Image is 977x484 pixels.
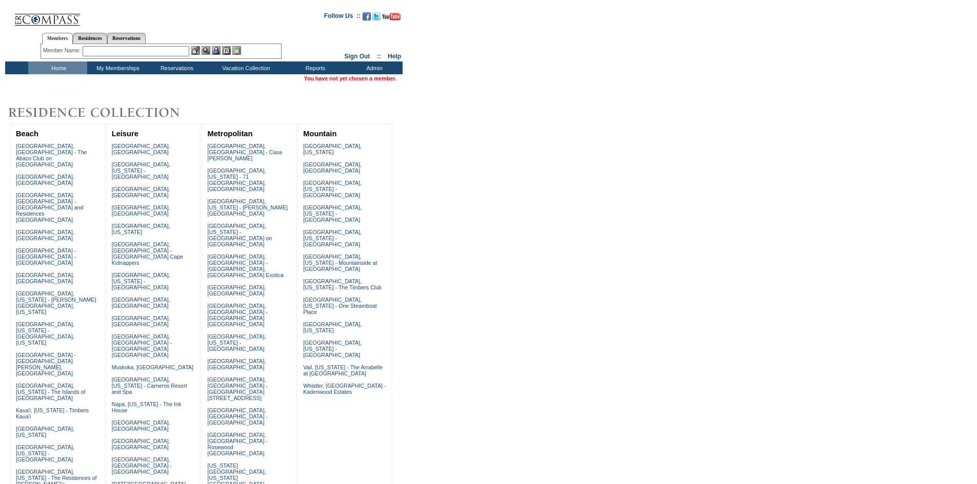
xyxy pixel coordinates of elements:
[112,161,170,180] a: [GEOGRAPHIC_DATA], [US_STATE] - [GEOGRAPHIC_DATA]
[5,102,205,123] img: Destinations by Exclusive Resorts
[303,297,377,315] a: [GEOGRAPHIC_DATA], [US_STATE] - One Steamboat Place
[107,33,146,44] a: Reservations
[16,229,74,241] a: [GEOGRAPHIC_DATA], [GEOGRAPHIC_DATA]
[303,161,362,174] a: [GEOGRAPHIC_DATA], [GEOGRAPHIC_DATA]
[207,407,267,426] a: [GEOGRAPHIC_DATA], [GEOGRAPHIC_DATA] - [GEOGRAPHIC_DATA]
[303,180,362,198] a: [GEOGRAPHIC_DATA], [US_STATE] - [GEOGRAPHIC_DATA]
[207,130,252,138] a: Metropolitan
[303,130,336,138] a: Mountain
[16,247,76,266] a: [GEOGRAPHIC_DATA] - [GEOGRAPHIC_DATA] - [GEOGRAPHIC_DATA]
[112,186,170,198] a: [GEOGRAPHIC_DATA], [GEOGRAPHIC_DATA]
[207,167,266,192] a: [GEOGRAPHIC_DATA], [US_STATE] - 71 [GEOGRAPHIC_DATA], [GEOGRAPHIC_DATA]
[372,15,381,22] a: Follow us on Twitter
[28,61,87,74] td: Home
[377,53,381,60] span: ::
[303,254,377,272] a: [GEOGRAPHIC_DATA], [US_STATE] - Mountainside at [GEOGRAPHIC_DATA]
[16,352,76,376] a: [GEOGRAPHIC_DATA] - [GEOGRAPHIC_DATA][PERSON_NAME], [GEOGRAPHIC_DATA]
[112,419,170,432] a: [GEOGRAPHIC_DATA], [GEOGRAPHIC_DATA]
[16,290,96,315] a: [GEOGRAPHIC_DATA], [US_STATE] - [PERSON_NAME][GEOGRAPHIC_DATA], [US_STATE]
[303,340,362,358] a: [GEOGRAPHIC_DATA], [US_STATE] - [GEOGRAPHIC_DATA]
[112,376,187,395] a: [GEOGRAPHIC_DATA], [US_STATE] - Carneros Resort and Spa
[285,61,344,74] td: Reports
[43,46,83,55] div: Member Name:
[324,11,361,24] td: Follow Us ::
[73,33,107,44] a: Residences
[146,61,205,74] td: Reservations
[382,13,401,20] img: Subscribe to our YouTube Channel
[16,444,74,462] a: [GEOGRAPHIC_DATA], [US_STATE] - [GEOGRAPHIC_DATA]
[363,12,371,20] img: Become our fan on Facebook
[202,46,210,55] img: View
[207,303,267,327] a: [GEOGRAPHIC_DATA], [GEOGRAPHIC_DATA] - [GEOGRAPHIC_DATA] [GEOGRAPHIC_DATA]
[207,376,267,401] a: [GEOGRAPHIC_DATA], [GEOGRAPHIC_DATA] - [GEOGRAPHIC_DATA][STREET_ADDRESS]
[16,407,89,419] a: Kaua'i, [US_STATE] - Timbers Kaua'i
[304,75,396,81] span: You have not yet chosen a member.
[207,358,266,370] a: [GEOGRAPHIC_DATA], [GEOGRAPHIC_DATA]
[112,223,170,235] a: [GEOGRAPHIC_DATA], [US_STATE]
[388,53,401,60] a: Help
[303,321,362,333] a: [GEOGRAPHIC_DATA], [US_STATE]
[191,46,200,55] img: b_edit.gif
[303,364,383,376] a: Vail, [US_STATE] - The Arrabelle at [GEOGRAPHIC_DATA]
[112,272,170,290] a: [GEOGRAPHIC_DATA], [US_STATE] - [GEOGRAPHIC_DATA]
[207,333,266,352] a: [GEOGRAPHIC_DATA], [US_STATE] - [GEOGRAPHIC_DATA]
[112,143,170,155] a: [GEOGRAPHIC_DATA], [GEOGRAPHIC_DATA]
[372,12,381,20] img: Follow us on Twitter
[16,383,86,401] a: [GEOGRAPHIC_DATA], [US_STATE] - The Islands of [GEOGRAPHIC_DATA]
[207,223,272,247] a: [GEOGRAPHIC_DATA], [US_STATE] - [GEOGRAPHIC_DATA] on [GEOGRAPHIC_DATA]
[207,198,288,217] a: [GEOGRAPHIC_DATA], [US_STATE] - [PERSON_NAME][GEOGRAPHIC_DATA]
[205,61,285,74] td: Vacation Collection
[222,46,231,55] img: Reservations
[112,401,182,413] a: Napa, [US_STATE] - The Ink House
[303,143,362,155] a: [GEOGRAPHIC_DATA], [US_STATE]
[344,53,370,60] a: Sign Out
[112,297,170,309] a: [GEOGRAPHIC_DATA], [GEOGRAPHIC_DATA]
[16,192,84,223] a: [GEOGRAPHIC_DATA], [GEOGRAPHIC_DATA] - [GEOGRAPHIC_DATA] and Residences [GEOGRAPHIC_DATA]
[42,33,73,44] a: Members
[112,438,170,450] a: [GEOGRAPHIC_DATA], [GEOGRAPHIC_DATA]
[16,272,74,284] a: [GEOGRAPHIC_DATA], [GEOGRAPHIC_DATA]
[232,46,241,55] img: b_calculator.gif
[303,229,362,247] a: [GEOGRAPHIC_DATA], [US_STATE] - [GEOGRAPHIC_DATA]
[382,15,401,22] a: Subscribe to our YouTube Channel
[14,5,81,26] img: Compass Home
[212,46,221,55] img: Impersonate
[112,315,170,327] a: [GEOGRAPHIC_DATA], [GEOGRAPHIC_DATA]
[303,383,386,395] a: Whistler, [GEOGRAPHIC_DATA] - Kadenwood Estates
[207,254,284,278] a: [GEOGRAPHIC_DATA], [GEOGRAPHIC_DATA] - [GEOGRAPHIC_DATA], [GEOGRAPHIC_DATA] Exotica
[112,456,172,475] a: [GEOGRAPHIC_DATA], [GEOGRAPHIC_DATA] - [GEOGRAPHIC_DATA]
[112,204,170,217] a: [GEOGRAPHIC_DATA], [GEOGRAPHIC_DATA]
[303,278,382,290] a: [GEOGRAPHIC_DATA], [US_STATE] - The Timbers Club
[16,426,74,438] a: [GEOGRAPHIC_DATA], [US_STATE]
[363,15,371,22] a: Become our fan on Facebook
[112,241,183,266] a: [GEOGRAPHIC_DATA], [GEOGRAPHIC_DATA] - [GEOGRAPHIC_DATA] Cape Kidnappers
[207,432,267,456] a: [GEOGRAPHIC_DATA], [GEOGRAPHIC_DATA] - Rosewood [GEOGRAPHIC_DATA]
[303,204,362,223] a: [GEOGRAPHIC_DATA], [US_STATE] - [GEOGRAPHIC_DATA]
[112,364,193,370] a: Muskoka, [GEOGRAPHIC_DATA]
[87,61,146,74] td: My Memberships
[207,143,282,161] a: [GEOGRAPHIC_DATA], [GEOGRAPHIC_DATA] - Casa [PERSON_NAME]
[16,130,38,138] a: Beach
[344,61,403,74] td: Admin
[16,143,87,167] a: [GEOGRAPHIC_DATA], [GEOGRAPHIC_DATA] - The Abaco Club on [GEOGRAPHIC_DATA]
[16,174,74,186] a: [GEOGRAPHIC_DATA], [GEOGRAPHIC_DATA]
[112,333,172,358] a: [GEOGRAPHIC_DATA], [GEOGRAPHIC_DATA] - [GEOGRAPHIC_DATA] [GEOGRAPHIC_DATA]
[207,284,266,297] a: [GEOGRAPHIC_DATA], [GEOGRAPHIC_DATA]
[112,130,138,138] a: Leisure
[16,321,74,346] a: [GEOGRAPHIC_DATA], [US_STATE] - [GEOGRAPHIC_DATA], [US_STATE]
[5,15,13,16] img: i.gif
